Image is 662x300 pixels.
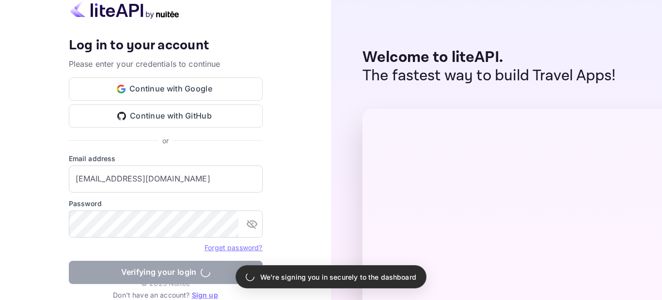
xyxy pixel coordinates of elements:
a: Sign up [192,291,218,299]
p: Don't have an account? [69,290,263,300]
p: Welcome to liteAPI. [363,48,616,67]
button: Continue with Google [69,77,263,101]
label: Password [69,198,263,209]
button: toggle password visibility [242,214,262,234]
input: Enter your email address [69,165,263,193]
button: Continue with GitHub [69,105,263,128]
h4: Log in to your account [69,37,263,54]
p: We're signing you in securely to the dashboard [260,272,416,282]
label: Email address [69,153,263,164]
p: or [162,135,169,146]
a: Forget password? [205,242,262,252]
p: Please enter your credentials to continue [69,58,263,70]
p: © 2025 Nuitee [141,278,190,288]
a: Forget password? [205,243,262,252]
p: The fastest way to build Travel Apps! [363,67,616,85]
